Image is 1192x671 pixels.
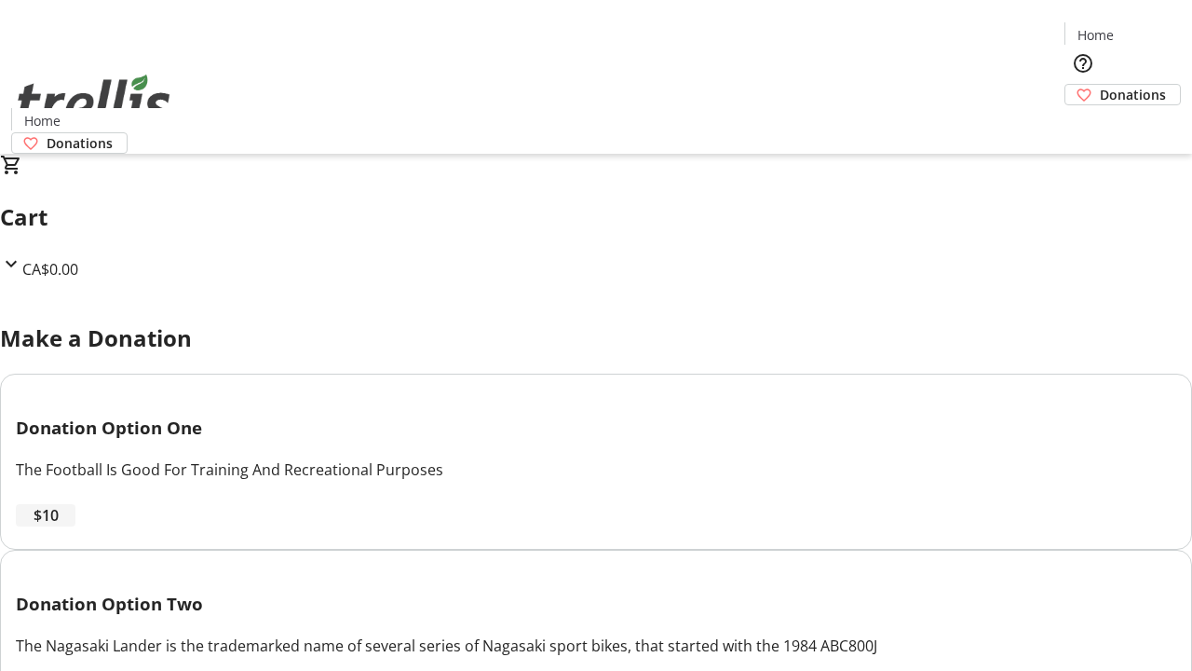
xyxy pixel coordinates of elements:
[12,111,72,130] a: Home
[1064,84,1181,105] a: Donations
[24,111,61,130] span: Home
[16,591,1176,617] h3: Donation Option Two
[1064,105,1102,143] button: Cart
[16,635,1176,657] div: The Nagasaki Lander is the trademarked name of several series of Nagasaki sport bikes, that start...
[1064,45,1102,82] button: Help
[47,133,113,153] span: Donations
[11,132,128,154] a: Donations
[34,504,59,527] span: $10
[1065,25,1125,45] a: Home
[1100,85,1166,104] span: Donations
[1077,25,1114,45] span: Home
[16,504,75,527] button: $10
[22,259,78,280] span: CA$0.00
[16,459,1176,481] div: The Football Is Good For Training And Recreational Purposes
[16,415,1176,441] h3: Donation Option One
[11,54,177,147] img: Orient E2E Organization Yz5iQONa3s's Logo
